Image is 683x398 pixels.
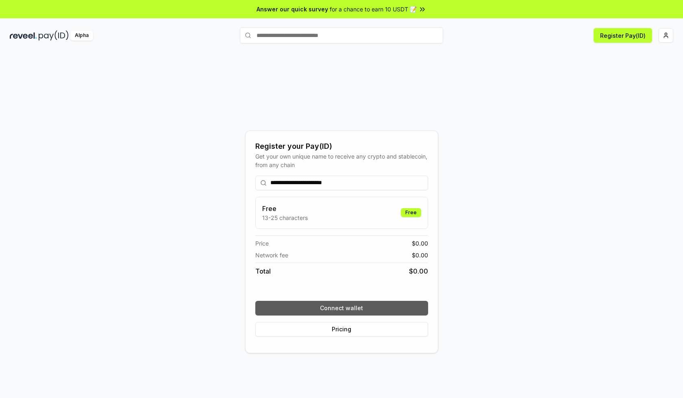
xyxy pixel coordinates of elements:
button: Register Pay(ID) [594,28,652,43]
div: Get your own unique name to receive any crypto and stablecoin, from any chain [255,152,428,169]
button: Connect wallet [255,301,428,315]
span: Network fee [255,251,288,259]
div: Alpha [70,30,93,41]
div: Register your Pay(ID) [255,141,428,152]
span: Answer our quick survey [257,5,328,13]
p: 13-25 characters [262,213,308,222]
h3: Free [262,204,308,213]
img: pay_id [39,30,69,41]
span: $ 0.00 [409,266,428,276]
div: Free [401,208,421,217]
span: $ 0.00 [412,239,428,248]
span: $ 0.00 [412,251,428,259]
span: Total [255,266,271,276]
span: for a chance to earn 10 USDT 📝 [330,5,417,13]
button: Pricing [255,322,428,337]
img: reveel_dark [10,30,37,41]
span: Price [255,239,269,248]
